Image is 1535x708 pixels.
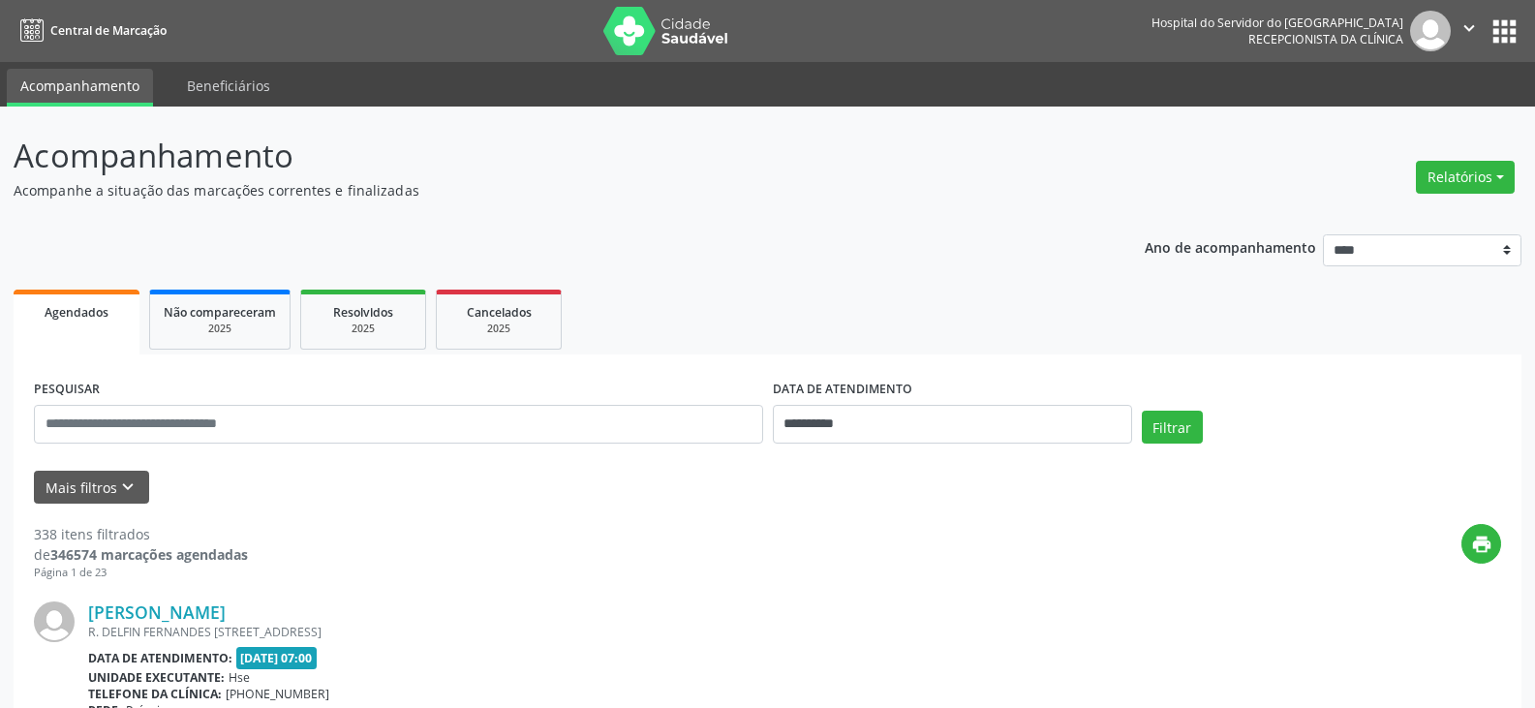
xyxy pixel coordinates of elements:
[45,304,108,321] span: Agendados
[14,180,1069,200] p: Acompanhe a situação das marcações correntes e finalizadas
[50,22,167,39] span: Central de Marcação
[1248,31,1403,47] span: Recepcionista da clínica
[88,650,232,666] b: Data de atendimento:
[34,544,248,565] div: de
[333,304,393,321] span: Resolvidos
[34,375,100,405] label: PESQUISAR
[34,565,248,581] div: Página 1 de 23
[1151,15,1403,31] div: Hospital do Servidor do [GEOGRAPHIC_DATA]
[1410,11,1451,51] img: img
[164,304,276,321] span: Não compareceram
[1145,234,1316,259] p: Ano de acompanhamento
[173,69,284,103] a: Beneficiários
[1416,161,1515,194] button: Relatórios
[1142,411,1203,444] button: Filtrar
[88,601,226,623] a: [PERSON_NAME]
[1461,524,1501,564] button: print
[1471,534,1492,555] i: print
[164,322,276,336] div: 2025
[467,304,532,321] span: Cancelados
[88,669,225,686] b: Unidade executante:
[1458,17,1480,39] i: 
[34,471,149,505] button: Mais filtroskeyboard_arrow_down
[229,669,250,686] span: Hse
[450,322,547,336] div: 2025
[7,69,153,107] a: Acompanhamento
[117,477,138,498] i: keyboard_arrow_down
[88,624,1211,640] div: R. DELFIN FERNANDES [STREET_ADDRESS]
[14,15,167,46] a: Central de Marcação
[34,524,248,544] div: 338 itens filtrados
[34,601,75,642] img: img
[88,686,222,702] b: Telefone da clínica:
[773,375,912,405] label: DATA DE ATENDIMENTO
[1451,11,1488,51] button: 
[1488,15,1521,48] button: apps
[50,545,248,564] strong: 346574 marcações agendadas
[226,686,329,702] span: [PHONE_NUMBER]
[315,322,412,336] div: 2025
[236,647,318,669] span: [DATE] 07:00
[14,132,1069,180] p: Acompanhamento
